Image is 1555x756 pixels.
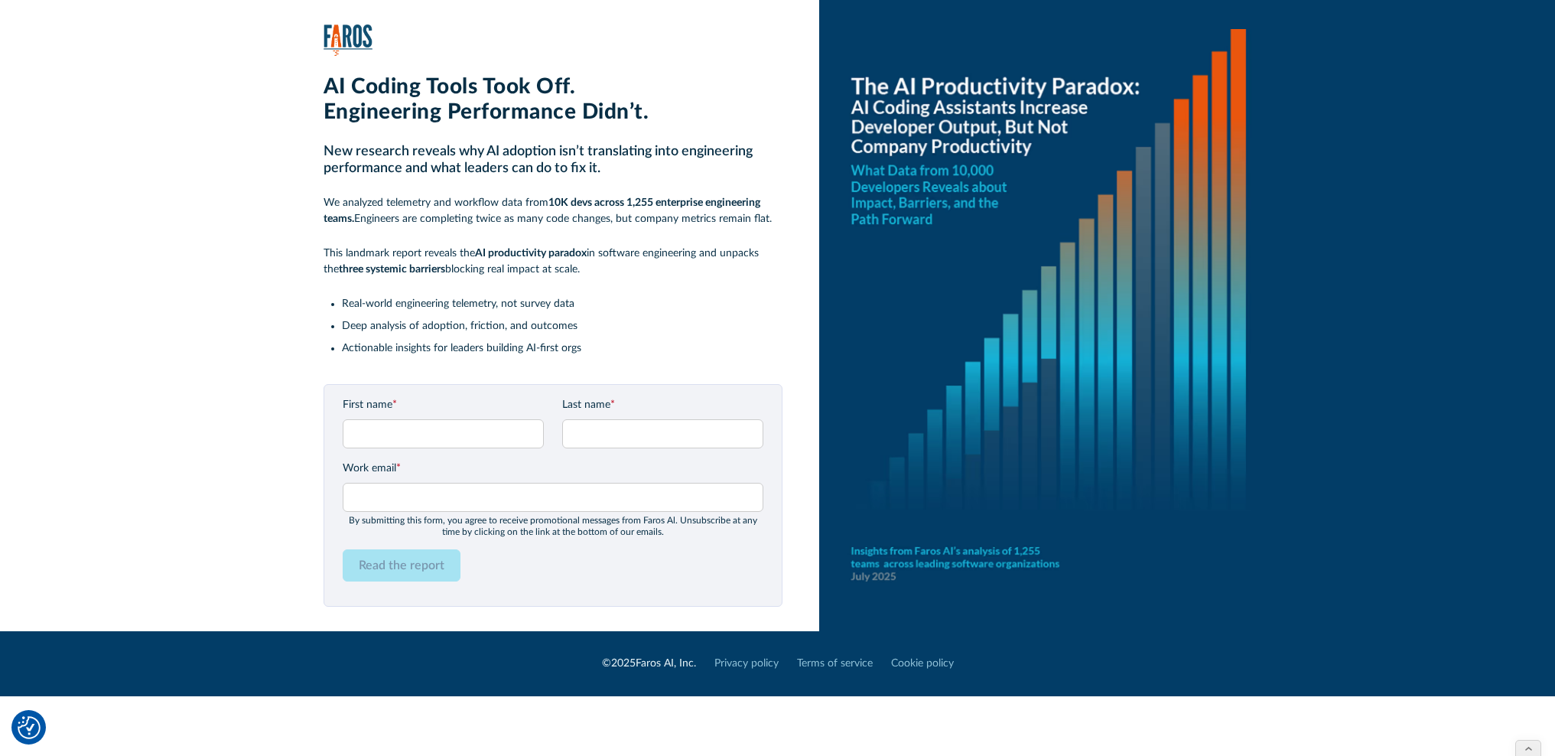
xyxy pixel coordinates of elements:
[714,656,779,672] a: Privacy policy
[18,716,41,739] img: Revisit consent button
[343,397,544,413] label: First name
[343,549,460,582] input: Read the report
[343,515,763,537] div: By submitting this form, you agree to receive promotional messages from Faros Al. Unsubscribe at ...
[342,296,782,312] li: Real-world engineering telemetry, not survey data
[324,74,782,100] h1: AI Coding Tools Took Off.
[342,318,782,334] li: Deep analysis of adoption, friction, and outcomes
[475,248,587,259] strong: AI productivity paradox
[343,461,763,477] label: Work email
[324,195,782,227] p: We analyzed telemetry and workflow data from Engineers are completing twice as many code changes,...
[611,658,636,669] span: 2025
[324,197,760,224] strong: 10K devs across 1,255 enterprise engineering teams.
[797,656,873,672] a: Terms of service
[324,144,782,177] h2: New research reveals why AI adoption isn’t translating into engineering performance and what lead...
[891,656,954,672] a: Cookie policy
[339,264,445,275] strong: three systemic barriers
[324,24,372,56] img: Faros Logo
[324,246,782,278] p: This landmark report reveals the in software engineering and unpacks the blocking real impact at ...
[324,99,782,125] h1: Engineering Performance Didn’t.
[342,341,782,357] li: Actionable insights for leaders building AI-first orgs
[602,656,696,672] div: © Faros AI, Inc.
[18,716,41,739] button: Cookie Settings
[343,397,763,594] form: Email Form
[562,397,763,413] label: Last name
